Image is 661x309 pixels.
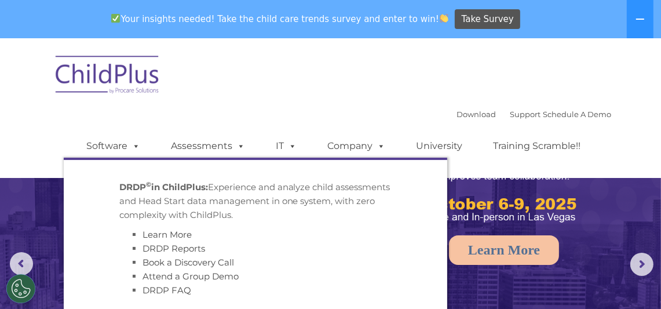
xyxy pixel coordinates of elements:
a: Support [510,110,541,119]
a: Take Survey [455,9,520,30]
a: Learn More [449,235,559,265]
a: DRDP Reports [143,243,205,254]
a: Training Scramble!! [482,134,593,158]
span: Take Survey [462,9,514,30]
strong: DRDP in ChildPlus: [119,181,208,192]
sup: © [146,180,151,188]
a: Software [75,134,152,158]
a: Download [457,110,496,119]
img: 👏 [440,14,448,23]
a: Assessments [160,134,257,158]
font: | [457,110,612,119]
a: Learn More [143,229,192,240]
a: DRDP FAQ [143,285,191,296]
a: University [405,134,474,158]
a: Schedule A Demo [543,110,612,119]
a: Book a Discovery Call [143,257,234,268]
p: Experience and analyze child assessments and Head Start data management in one system, with zero ... [119,180,392,222]
img: ChildPlus by Procare Solutions [50,48,166,106]
a: Attend a Group Demo [143,271,239,282]
button: Cookies Settings [6,274,35,303]
img: ✅ [111,14,120,23]
a: IT [265,134,309,158]
span: Your insights needed! Take the child care trends survey and enter to win! [107,8,454,30]
a: Company [316,134,397,158]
